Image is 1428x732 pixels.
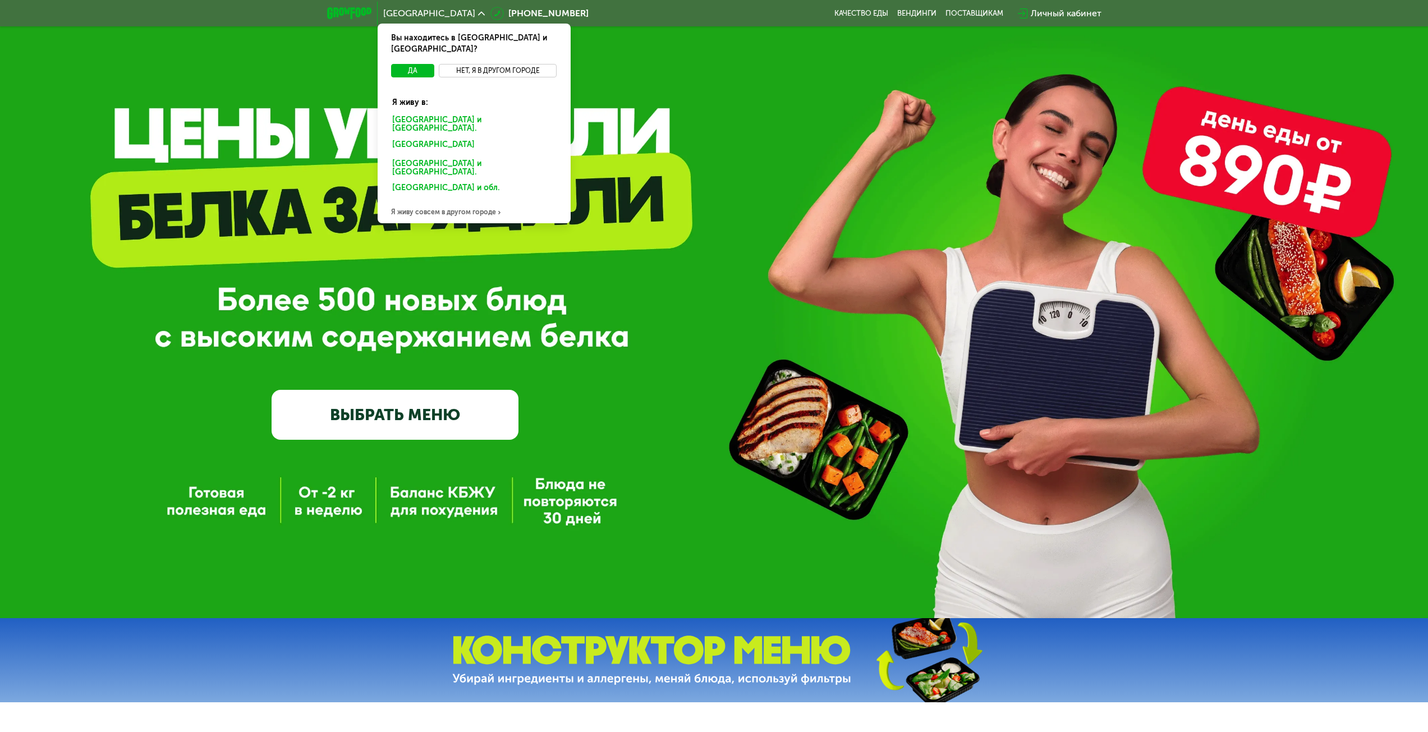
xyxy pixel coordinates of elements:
a: [PHONE_NUMBER] [490,7,589,20]
span: [GEOGRAPHIC_DATA] [383,9,475,18]
button: Нет, я в другом городе [439,64,557,77]
a: Вендинги [897,9,936,18]
a: ВЫБРАТЬ МЕНЮ [272,390,518,439]
div: [GEOGRAPHIC_DATA] и обл. [384,181,559,199]
button: Да [391,64,434,77]
div: Я живу совсем в другом городе [378,201,571,223]
div: Я живу в: [384,88,564,108]
a: Качество еды [834,9,888,18]
div: [GEOGRAPHIC_DATA] и [GEOGRAPHIC_DATA]. [384,156,564,180]
div: [GEOGRAPHIC_DATA] [384,137,559,155]
div: [GEOGRAPHIC_DATA] и [GEOGRAPHIC_DATA]. [384,113,564,136]
div: поставщикам [945,9,1003,18]
div: Личный кабинет [1031,7,1101,20]
div: Вы находитесь в [GEOGRAPHIC_DATA] и [GEOGRAPHIC_DATA]? [378,24,571,64]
